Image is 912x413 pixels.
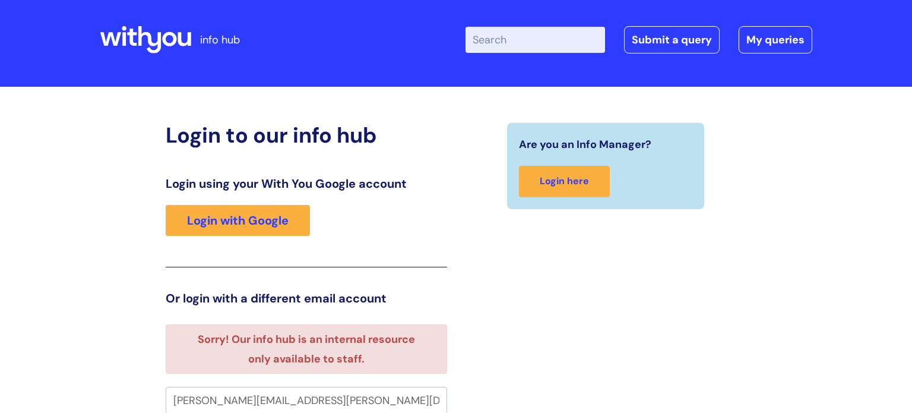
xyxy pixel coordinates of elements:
h3: Login using your With You Google account [166,176,447,191]
input: Search [465,27,605,53]
span: Are you an Info Manager? [519,135,651,154]
h2: Login to our info hub [166,122,447,148]
h3: Or login with a different email account [166,291,447,305]
a: Login here [519,166,610,197]
a: Submit a query [624,26,720,53]
a: My queries [739,26,812,53]
p: info hub [200,30,240,49]
a: Login with Google [166,205,310,236]
li: Sorry! Our info hub is an internal resource only available to staff. [186,330,426,368]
